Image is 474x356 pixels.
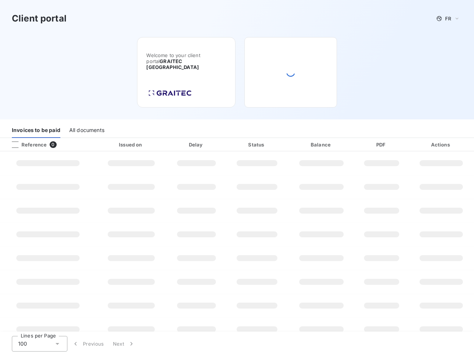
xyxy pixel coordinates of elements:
img: Company logo [146,88,194,98]
div: PDF [357,141,407,148]
div: Invoices to be paid [12,122,60,138]
button: Previous [67,336,109,352]
button: Next [109,336,140,352]
span: 100 [18,340,27,347]
div: Status [228,141,287,148]
span: GRAITEC [GEOGRAPHIC_DATA] [146,58,199,70]
span: 0 [50,141,56,148]
h3: Client portal [12,12,67,25]
div: Issued on [97,141,165,148]
div: Actions [410,141,473,148]
div: Reference [6,141,47,148]
span: FR [445,16,451,22]
div: All documents [69,122,104,138]
div: Balance [289,141,353,148]
div: Delay [168,141,225,148]
span: Welcome to your client portal [146,52,226,70]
